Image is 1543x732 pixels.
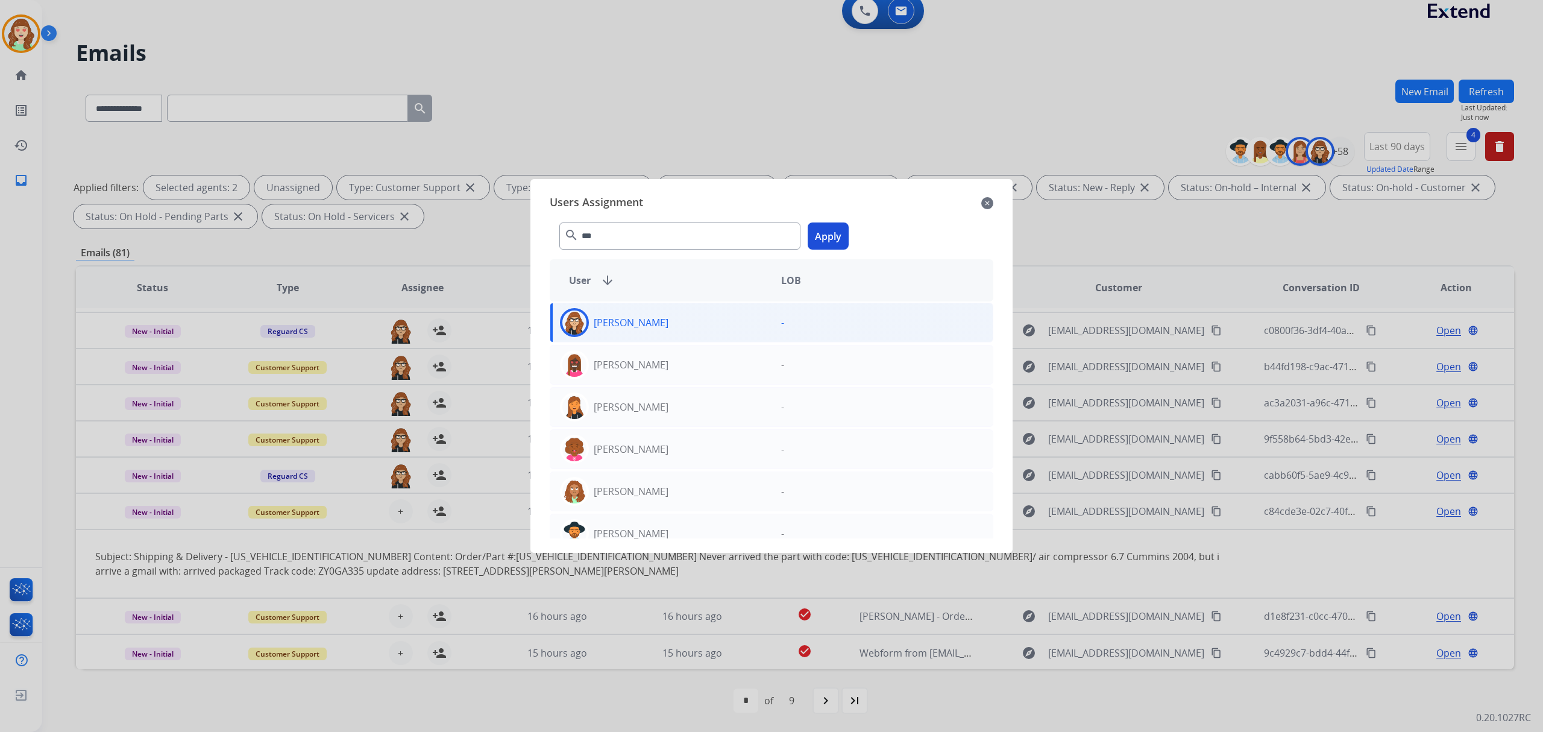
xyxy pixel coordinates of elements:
p: - [781,526,784,541]
span: Users Assignment [550,194,643,213]
p: [PERSON_NAME] [594,442,668,456]
p: - [781,358,784,372]
button: Apply [808,222,849,250]
mat-icon: search [564,228,579,242]
p: [PERSON_NAME] [594,358,668,372]
mat-icon: close [981,196,993,210]
mat-icon: arrow_downward [600,273,615,288]
p: [PERSON_NAME] [594,400,668,414]
p: - [781,315,784,330]
p: [PERSON_NAME] [594,526,668,541]
p: [PERSON_NAME] [594,484,668,499]
p: - [781,484,784,499]
p: [PERSON_NAME] [594,315,668,330]
p: - [781,400,784,414]
span: LOB [781,273,801,288]
p: - [781,442,784,456]
div: User [559,273,771,288]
